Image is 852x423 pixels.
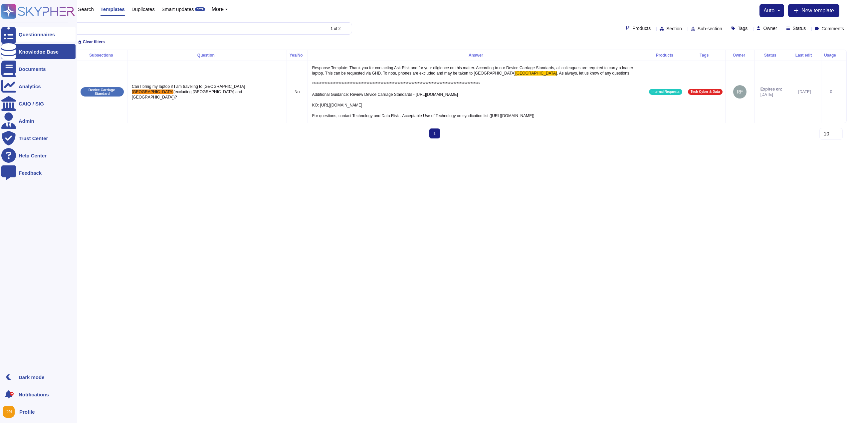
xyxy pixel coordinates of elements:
button: New template [788,4,839,17]
div: Answer [311,53,643,57]
a: CAIQ / SIG [1,96,76,111]
div: Questionnaires [19,32,55,37]
span: Notifications [19,392,49,397]
div: Documents [19,67,46,72]
a: Knowledge Base [1,44,76,59]
span: Templates [101,7,125,12]
span: [GEOGRAPHIC_DATA] [515,71,557,76]
a: Documents [1,62,76,76]
button: auto [763,8,780,13]
span: Status [793,26,806,31]
a: Analytics [1,79,76,94]
div: Status [757,53,785,57]
input: Search by keywords [26,23,324,34]
span: Expires on: [760,87,782,92]
div: 1 of 2 [330,27,340,31]
span: Response Template: Thank you for contacting Ask Risk and for your dilgience on this matter. Accor... [312,66,634,76]
span: auto [763,8,774,13]
div: Question [130,53,284,57]
span: Can I bring my laptop if I am traveling to [GEOGRAPHIC_DATA] [132,84,245,89]
span: Tech Cyber & Data [691,90,720,94]
button: user [1,404,19,419]
a: Feedback [1,165,76,180]
div: Products [649,53,682,57]
p: Device Carriage Standard [83,88,121,95]
span: Internal Requests [652,90,680,94]
span: [DATE] [798,90,811,94]
div: Owner [728,53,752,57]
div: Subsections [80,53,124,57]
span: Tags [738,26,748,31]
span: (excluding [GEOGRAPHIC_DATA] and [GEOGRAPHIC_DATA])? [132,90,243,100]
div: 9+ [10,392,14,396]
div: CAIQ / SIG [19,101,44,106]
img: user [733,85,746,99]
span: 1 [429,128,440,138]
p: No [290,89,305,95]
div: Last edit [791,53,818,57]
span: Profile [19,409,35,414]
div: Usage [824,53,838,57]
span: Search [78,7,94,12]
span: New template [801,8,834,13]
span: Clear filters [83,40,105,44]
div: Help Center [19,153,47,158]
img: user [3,406,15,418]
span: [DATE] [760,92,782,97]
div: Knowledge Base [19,49,59,54]
div: Trust Center [19,136,48,141]
span: Owner [763,26,777,31]
div: 0 [824,89,838,95]
span: [GEOGRAPHIC_DATA] [132,90,173,94]
div: Admin [19,118,34,123]
span: Section [666,26,682,31]
div: BETA [195,7,205,11]
a: Admin [1,113,76,128]
div: Feedback [19,170,42,175]
span: More [212,7,224,12]
div: Tags [688,53,723,57]
a: Trust Center [1,131,76,145]
span: Smart updates [161,7,194,12]
button: More [212,7,228,12]
div: Yes/No [290,53,305,57]
div: Dark mode [19,375,45,380]
span: Products [632,26,651,31]
span: Sub-section [698,26,722,31]
a: Questionnaires [1,27,76,42]
span: Duplicates [131,7,155,12]
div: Analytics [19,84,41,89]
span: Comments [821,26,844,31]
a: Help Center [1,148,76,163]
